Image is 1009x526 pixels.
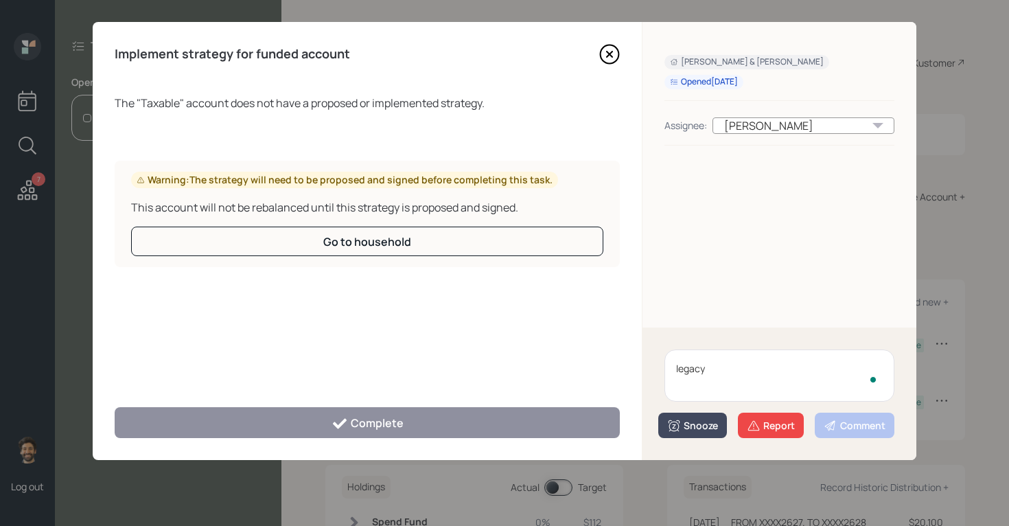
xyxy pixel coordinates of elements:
textarea: To enrich screen reader interactions, please activate Accessibility in Grammarly extension settings [664,350,894,402]
div: Complete [332,415,404,432]
div: Opened [DATE] [670,76,738,88]
button: Complete [115,407,620,438]
button: Report [738,413,804,438]
div: [PERSON_NAME] & [PERSON_NAME] [670,56,824,68]
button: Comment [815,413,894,438]
div: Go to household [323,234,411,249]
h4: Implement strategy for funded account [115,47,350,62]
button: Snooze [658,413,727,438]
div: Assignee: [664,118,707,133]
button: Go to household [131,227,603,256]
div: Warning: The strategy will need to be proposed and signed before completing this task. [137,173,553,187]
div: The " Taxable " account does not have a proposed or implemented strategy. [115,95,620,111]
div: This account will not be rebalanced until this strategy is proposed and signed. [131,199,603,216]
div: Snooze [667,419,718,433]
div: Report [747,419,795,433]
div: Comment [824,419,885,433]
div: [PERSON_NAME] [712,117,894,134]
